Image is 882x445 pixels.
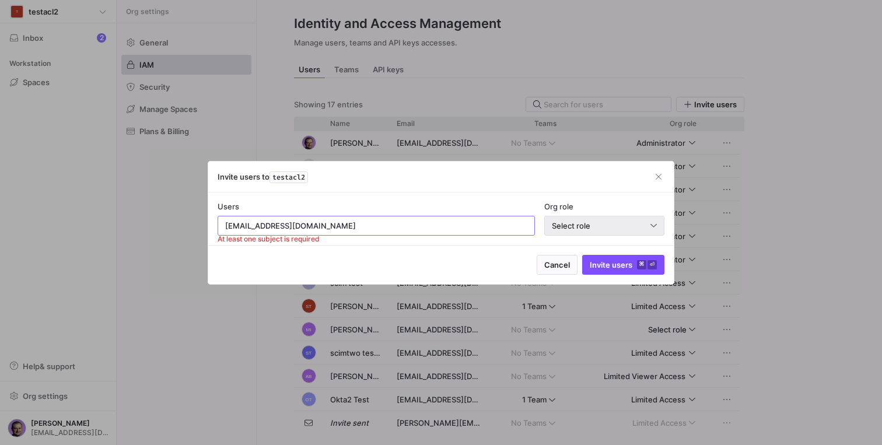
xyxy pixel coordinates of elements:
[544,202,573,211] span: Org role
[552,221,590,230] span: Select role
[544,260,570,269] span: Cancel
[218,172,308,181] h3: Invite users to
[637,260,646,269] kbd: ⌘
[225,221,527,230] input: Add emails
[218,236,320,243] mat-error: At least one subject is required
[647,260,657,269] kbd: ⏎
[218,202,535,211] div: Users
[590,260,657,269] span: Invite users
[269,171,308,183] span: testacl2
[537,255,577,275] button: Cancel
[582,255,664,275] button: Invite users⌘⏎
